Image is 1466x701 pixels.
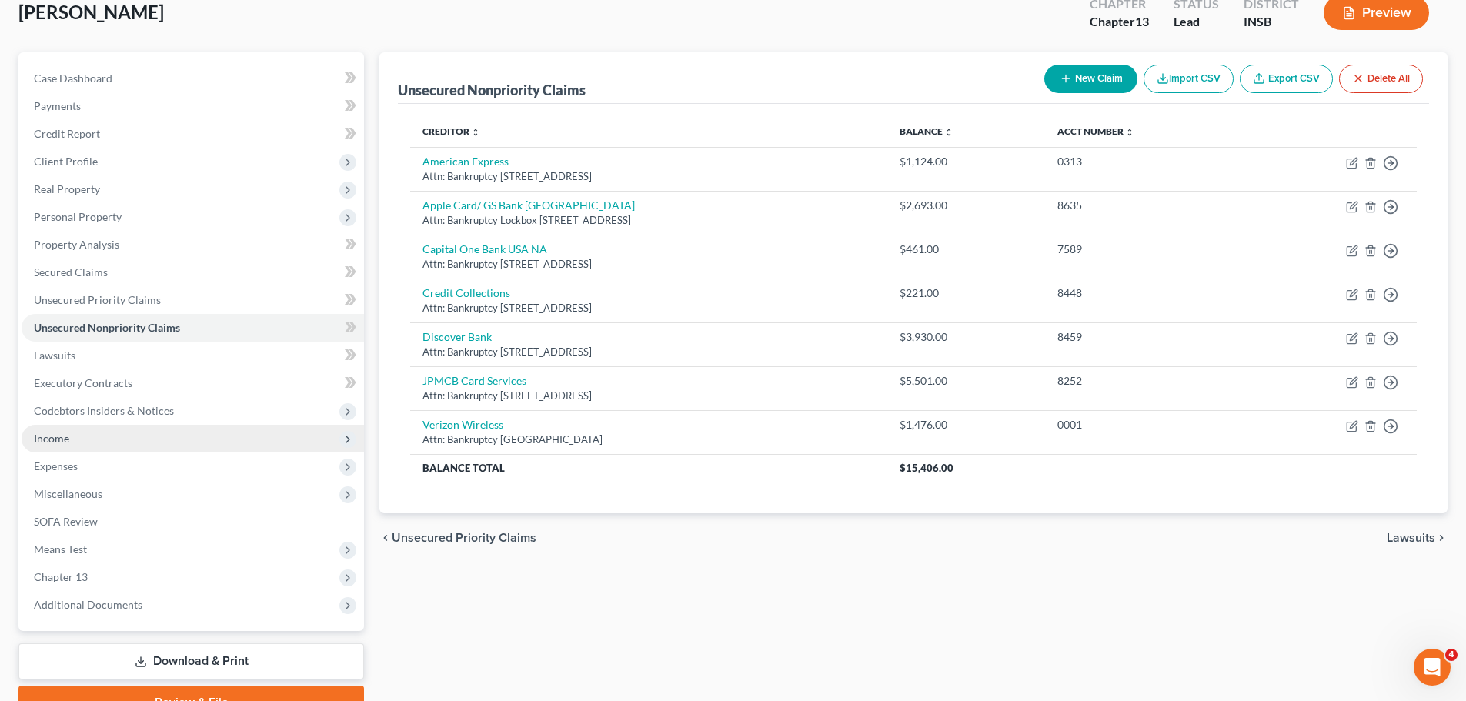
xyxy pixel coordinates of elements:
[22,508,364,536] a: SOFA Review
[422,169,875,184] div: Attn: Bankruptcy [STREET_ADDRESS]
[22,259,364,286] a: Secured Claims
[900,417,1033,432] div: $1,476.00
[34,487,102,500] span: Miscellaneous
[422,418,503,431] a: Verizon Wireless
[422,242,547,255] a: Capital One Bank USA NA
[1445,649,1458,661] span: 4
[22,92,364,120] a: Payments
[1090,13,1149,31] div: Chapter
[1174,13,1219,31] div: Lead
[422,389,875,403] div: Attn: Bankruptcy [STREET_ADDRESS]
[34,182,100,195] span: Real Property
[900,373,1033,389] div: $5,501.00
[18,1,164,23] span: [PERSON_NAME]
[392,532,536,544] span: Unsecured Priority Claims
[1057,329,1237,345] div: 8459
[900,329,1033,345] div: $3,930.00
[34,432,69,445] span: Income
[34,127,100,140] span: Credit Report
[422,301,875,315] div: Attn: Bankruptcy [STREET_ADDRESS]
[422,330,492,343] a: Discover Bank
[1387,532,1435,544] span: Lawsuits
[422,432,875,447] div: Attn: Bankruptcy [GEOGRAPHIC_DATA]
[34,376,132,389] span: Executory Contracts
[34,515,98,528] span: SOFA Review
[1057,125,1134,137] a: Acct Number unfold_more
[1387,532,1448,544] button: Lawsuits chevron_right
[1339,65,1423,93] button: Delete All
[1144,65,1234,93] button: Import CSV
[1125,128,1134,137] i: unfold_more
[900,242,1033,257] div: $461.00
[900,154,1033,169] div: $1,124.00
[900,285,1033,301] div: $221.00
[422,257,875,272] div: Attn: Bankruptcy [STREET_ADDRESS]
[1057,285,1237,301] div: 8448
[471,128,480,137] i: unfold_more
[422,374,526,387] a: JPMCB Card Services
[34,570,88,583] span: Chapter 13
[34,321,180,334] span: Unsecured Nonpriority Claims
[34,459,78,472] span: Expenses
[1057,198,1237,213] div: 8635
[900,462,953,474] span: $15,406.00
[1057,417,1237,432] div: 0001
[34,72,112,85] span: Case Dashboard
[22,286,364,314] a: Unsecured Priority Claims
[34,155,98,168] span: Client Profile
[1135,14,1149,28] span: 13
[900,125,953,137] a: Balance unfold_more
[18,643,364,679] a: Download & Print
[422,345,875,359] div: Attn: Bankruptcy [STREET_ADDRESS]
[34,210,122,223] span: Personal Property
[34,349,75,362] span: Lawsuits
[1244,13,1299,31] div: INSB
[34,265,108,279] span: Secured Claims
[34,238,119,251] span: Property Analysis
[1057,373,1237,389] div: 8252
[422,286,510,299] a: Credit Collections
[34,99,81,112] span: Payments
[34,404,174,417] span: Codebtors Insiders & Notices
[34,598,142,611] span: Additional Documents
[1414,649,1451,686] iframe: Intercom live chat
[410,454,887,482] th: Balance Total
[422,125,480,137] a: Creditor unfold_more
[1057,154,1237,169] div: 0313
[398,81,586,99] div: Unsecured Nonpriority Claims
[22,369,364,397] a: Executory Contracts
[22,120,364,148] a: Credit Report
[422,155,509,168] a: American Express
[1240,65,1333,93] a: Export CSV
[944,128,953,137] i: unfold_more
[422,199,635,212] a: Apple Card/ GS Bank [GEOGRAPHIC_DATA]
[22,314,364,342] a: Unsecured Nonpriority Claims
[22,65,364,92] a: Case Dashboard
[1435,532,1448,544] i: chevron_right
[1057,242,1237,257] div: 7589
[22,342,364,369] a: Lawsuits
[1044,65,1137,93] button: New Claim
[22,231,364,259] a: Property Analysis
[422,213,875,228] div: Attn: Bankruptcy Lockbox [STREET_ADDRESS]
[900,198,1033,213] div: $2,693.00
[379,532,392,544] i: chevron_left
[379,532,536,544] button: chevron_left Unsecured Priority Claims
[34,293,161,306] span: Unsecured Priority Claims
[34,542,87,556] span: Means Test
